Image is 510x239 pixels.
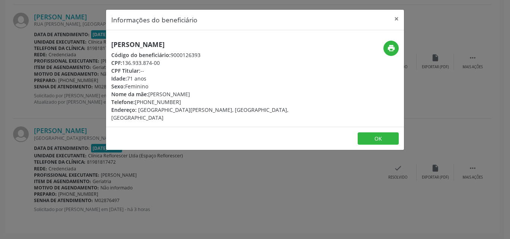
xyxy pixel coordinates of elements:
h5: [PERSON_NAME] [111,41,299,48]
button: OK [358,132,399,145]
span: CPF Titular: [111,67,140,74]
span: [GEOGRAPHIC_DATA][PERSON_NAME], [GEOGRAPHIC_DATA], [GEOGRAPHIC_DATA] [111,106,288,121]
h5: Informações do beneficiário [111,15,198,25]
button: print [383,41,399,56]
div: [PHONE_NUMBER] [111,98,299,106]
div: 136.933.874-00 [111,59,299,67]
div: 71 anos [111,75,299,82]
i: print [387,44,395,52]
span: Telefone: [111,98,135,106]
span: Nome da mãe: [111,91,148,98]
span: Endereço: [111,106,137,113]
div: -- [111,67,299,75]
div: [PERSON_NAME] [111,90,299,98]
span: Código do beneficiário: [111,51,171,59]
span: Idade: [111,75,127,82]
span: Sexo: [111,83,125,90]
div: 9000126393 [111,51,299,59]
div: Feminino [111,82,299,90]
span: CPF: [111,59,122,66]
button: Close [389,10,404,28]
